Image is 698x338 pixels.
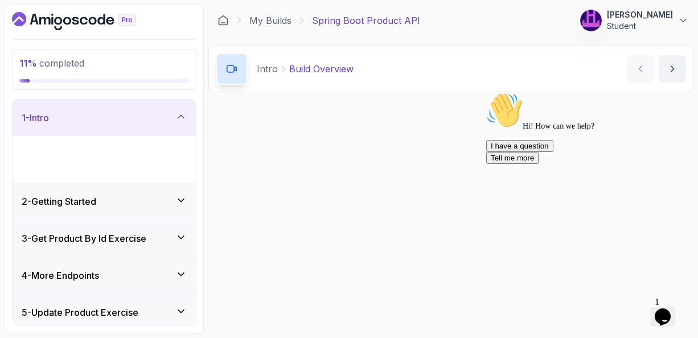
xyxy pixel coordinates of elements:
h3: 4 - More Endpoints [22,269,99,282]
a: Dashboard [217,15,229,26]
button: Tell me more [5,64,57,76]
span: 11 % [19,57,37,69]
button: 3-Get Product By Id Exercise [13,220,196,257]
p: Spring Boot Product API [312,14,420,27]
button: next content [659,55,686,83]
p: Build Overview [289,62,354,76]
span: completed [19,57,84,69]
p: [PERSON_NAME] [607,9,673,20]
a: Dashboard [12,12,162,30]
div: 👋Hi! How can we help?I have a questionTell me more [5,5,210,76]
iframe: chat widget [482,88,687,287]
img: user profile image [580,10,602,31]
button: 4-More Endpoints [13,257,196,294]
p: Intro [257,62,278,76]
p: Student [607,20,673,32]
button: 2-Getting Started [13,183,196,220]
span: Hi! How can we help? [5,34,113,43]
button: 5-Update Product Exercise [13,294,196,331]
iframe: chat widget [650,292,687,327]
a: My Builds [249,14,291,27]
h3: 3 - Get Product By Id Exercise [22,232,146,245]
h3: 1 - Intro [22,111,49,125]
h3: 2 - Getting Started [22,195,96,208]
button: user profile image[PERSON_NAME]Student [580,9,689,32]
button: previous content [627,55,654,83]
img: :wave: [5,5,41,41]
button: 1-Intro [13,100,196,136]
button: I have a question [5,52,72,64]
h3: 5 - Update Product Exercise [22,306,138,319]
